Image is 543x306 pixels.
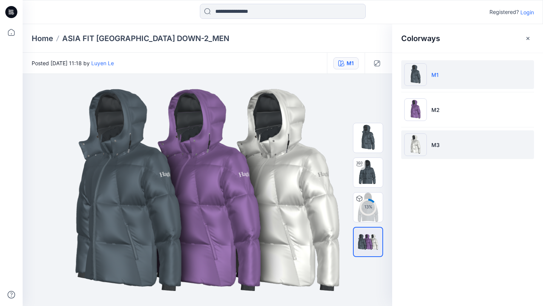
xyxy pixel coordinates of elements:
div: 13 % [359,204,377,210]
img: Thumbnail [353,123,383,153]
p: ASIA FIT [GEOGRAPHIC_DATA] DOWN-2_MEN [62,33,229,44]
img: All colorways [354,233,382,251]
h2: Colorways [401,34,440,43]
a: Home [32,33,53,44]
img: ASIA FIT STOCKHOLM DOWN-2_MEN M1 [353,193,383,222]
img: eyJhbGciOiJIUzI1NiIsImtpZCI6IjAiLCJzbHQiOiJzZXMiLCJ0eXAiOiJKV1QifQ.eyJkYXRhIjp7InR5cGUiOiJzdG9yYW... [19,77,396,303]
button: M1 [333,57,359,69]
p: M2 [431,106,440,114]
img: Turntable [353,158,383,187]
img: M2 [404,98,427,121]
p: M3 [431,141,440,149]
div: M1 [347,59,354,67]
img: M3 [404,133,427,156]
p: Login [520,8,534,16]
img: M1 [404,63,427,86]
span: Posted [DATE] 11:18 by [32,59,114,67]
a: Luyen Le [91,60,114,66]
p: Registered? [489,8,519,17]
p: M1 [431,71,439,79]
